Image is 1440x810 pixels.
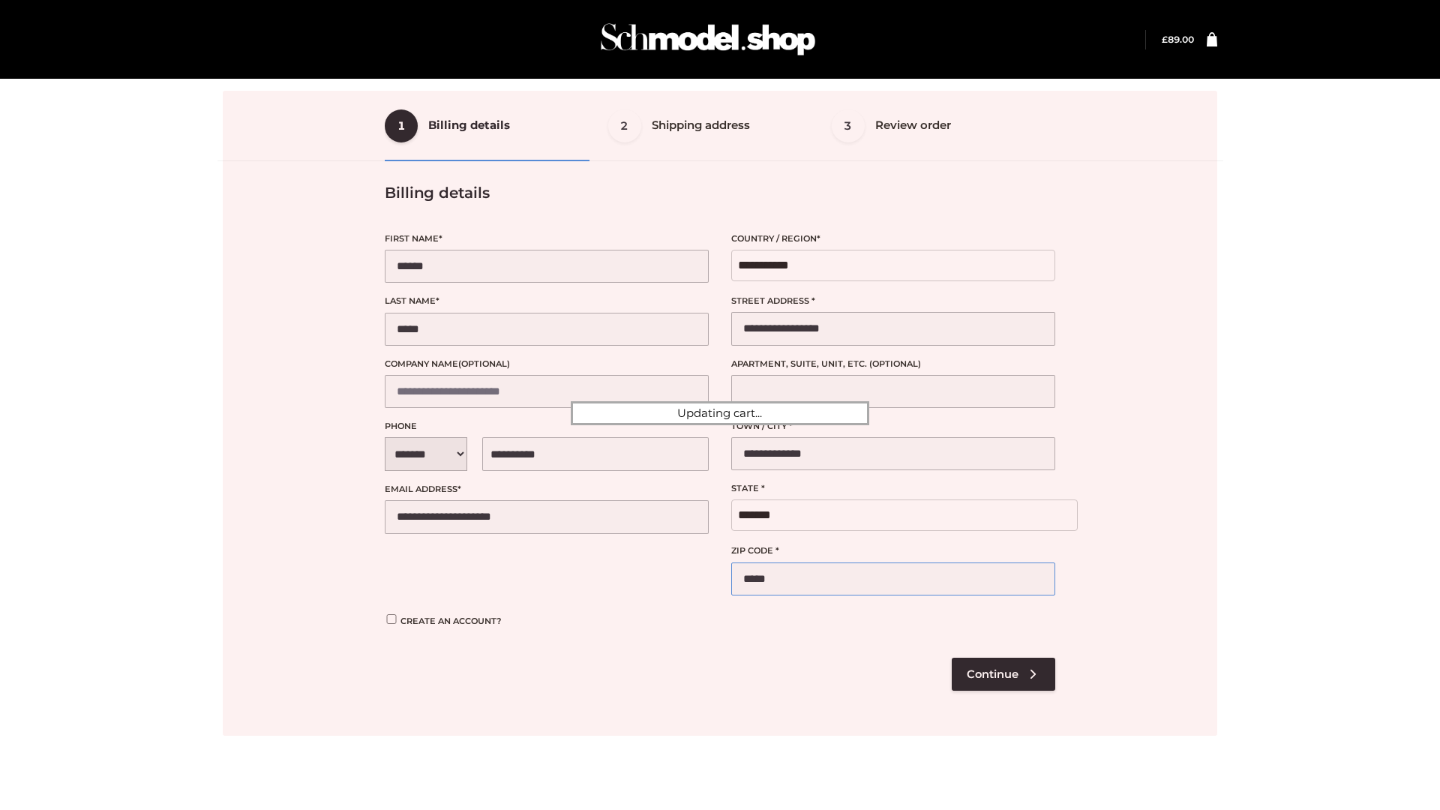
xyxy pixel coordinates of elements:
div: Updating cart... [571,401,869,425]
bdi: 89.00 [1162,34,1194,45]
span: £ [1162,34,1168,45]
img: Schmodel Admin 964 [595,10,820,69]
a: £89.00 [1162,34,1194,45]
